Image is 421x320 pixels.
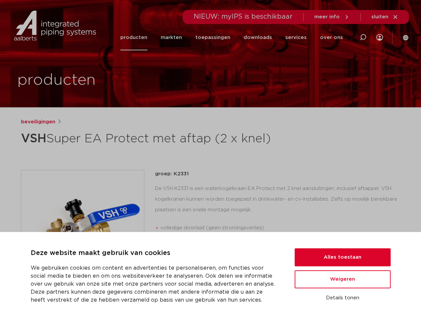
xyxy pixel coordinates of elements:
[314,14,340,19] span: meer info
[21,170,144,293] img: Product Image for VSH Super EA Protect met aftap (2 x knel)
[155,170,400,178] p: groep: K2331
[295,248,391,266] button: Alles toestaan
[371,14,398,20] a: sluiten
[195,25,230,50] a: toepassingen
[21,129,271,149] h1: Super EA Protect met aftap (2 x knel)
[285,25,307,50] a: services
[371,14,388,19] span: sluiten
[120,25,147,50] a: producten
[194,13,293,20] span: NIEUW: myIPS is beschikbaar
[31,248,279,259] p: Deze website maakt gebruik van cookies
[295,292,391,304] button: Details tonen
[21,133,46,145] strong: VSH
[295,270,391,288] button: Weigeren
[314,14,350,20] a: meer info
[21,118,55,126] a: beveiligingen
[160,223,400,233] li: volledige doorlaat (geen stromingsverlies)
[17,70,96,91] h1: producten
[320,25,343,50] a: over ons
[31,264,279,304] p: We gebruiken cookies om content en advertenties te personaliseren, om functies voor social media ...
[155,183,400,250] div: De VSH K2331 is een waterkogelkraan EA Protect met 2 knel aansluitingen, inclusief aftapper. VSH ...
[120,25,343,50] nav: Menu
[244,25,272,50] a: downloads
[161,25,182,50] a: markten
